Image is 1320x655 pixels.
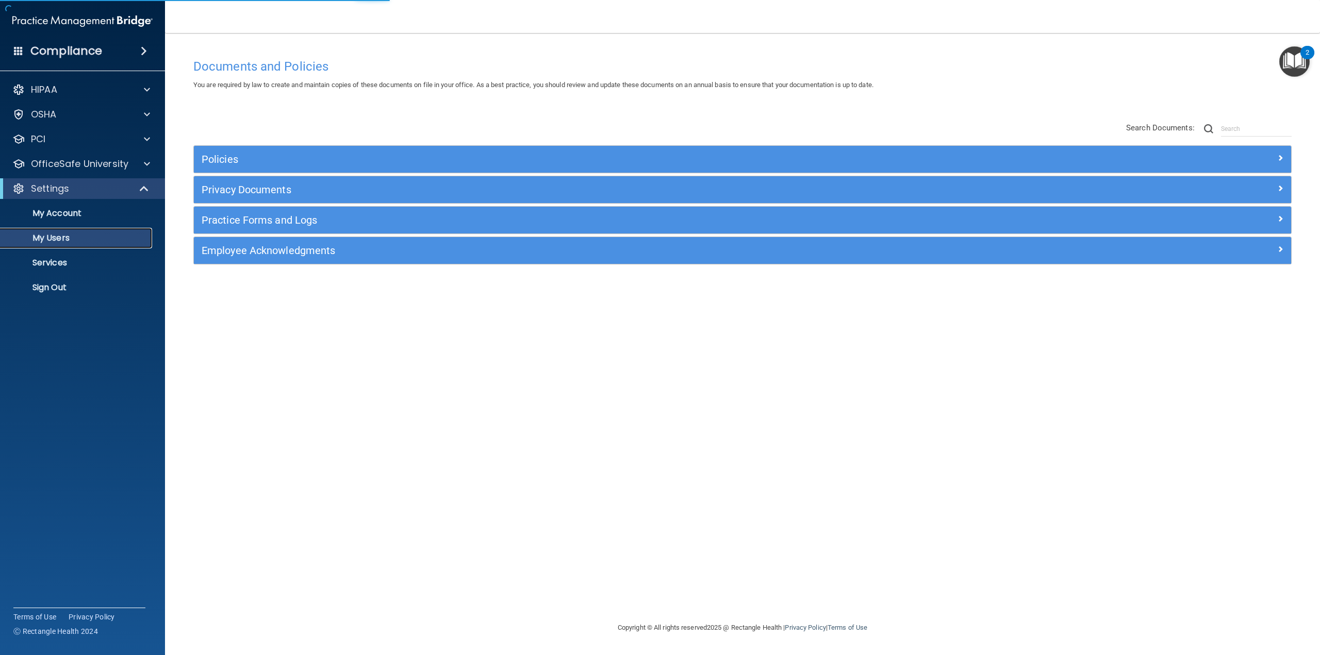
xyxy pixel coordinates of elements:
a: PCI [12,133,150,145]
a: Employee Acknowledgments [202,242,1283,259]
h5: Practice Forms and Logs [202,214,1009,226]
iframe: Drift Widget Chat Controller [1142,582,1308,623]
span: Search Documents: [1126,123,1195,132]
a: Practice Forms and Logs [202,212,1283,228]
a: Privacy Policy [69,612,115,622]
a: HIPAA [12,83,150,96]
a: Terms of Use [828,624,867,631]
p: My Users [7,233,147,243]
img: ic-search.3b580494.png [1204,124,1213,133]
p: PCI [31,133,45,145]
p: OSHA [31,108,57,121]
p: Services [7,258,147,268]
div: 2 [1306,53,1309,66]
img: PMB logo [12,11,153,31]
a: Settings [12,182,150,195]
p: My Account [7,208,147,219]
div: Copyright © All rights reserved 2025 @ Rectangle Health | | [554,611,931,644]
h5: Policies [202,154,1009,165]
input: Search [1221,121,1292,137]
button: Open Resource Center, 2 new notifications [1279,46,1310,77]
h4: Documents and Policies [193,60,1292,73]
span: Ⓒ Rectangle Health 2024 [13,626,98,636]
a: Policies [202,151,1283,167]
p: Settings [31,182,69,195]
p: Sign Out [7,282,147,293]
a: OSHA [12,108,150,121]
span: You are required by law to create and maintain copies of these documents on file in your office. ... [193,81,873,89]
h5: Privacy Documents [202,184,1009,195]
h5: Employee Acknowledgments [202,245,1009,256]
a: Privacy Documents [202,181,1283,198]
a: Terms of Use [13,612,56,622]
p: OfficeSafe University [31,158,128,170]
h4: Compliance [30,44,102,58]
p: HIPAA [31,83,57,96]
a: Privacy Policy [785,624,826,631]
a: OfficeSafe University [12,158,150,170]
